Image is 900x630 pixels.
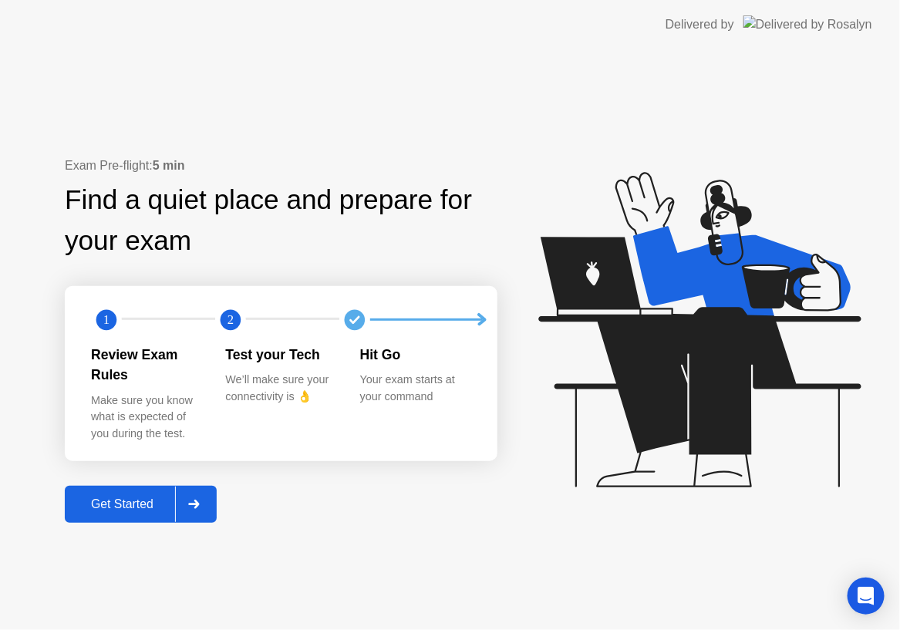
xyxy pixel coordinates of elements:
div: Your exam starts at your command [360,372,470,405]
img: Delivered by Rosalyn [743,15,872,33]
button: Get Started [65,486,217,523]
div: We’ll make sure your connectivity is 👌 [225,372,335,405]
div: Find a quiet place and prepare for your exam [65,180,497,261]
div: Exam Pre-flight: [65,157,497,175]
div: Make sure you know what is expected of you during the test. [91,392,201,443]
div: Get Started [69,497,175,511]
div: Delivered by [666,15,734,34]
div: Open Intercom Messenger [848,578,885,615]
div: Review Exam Rules [91,345,201,386]
div: Test your Tech [225,345,335,365]
text: 1 [103,313,110,328]
div: Hit Go [360,345,470,365]
b: 5 min [153,159,185,172]
text: 2 [228,313,234,328]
